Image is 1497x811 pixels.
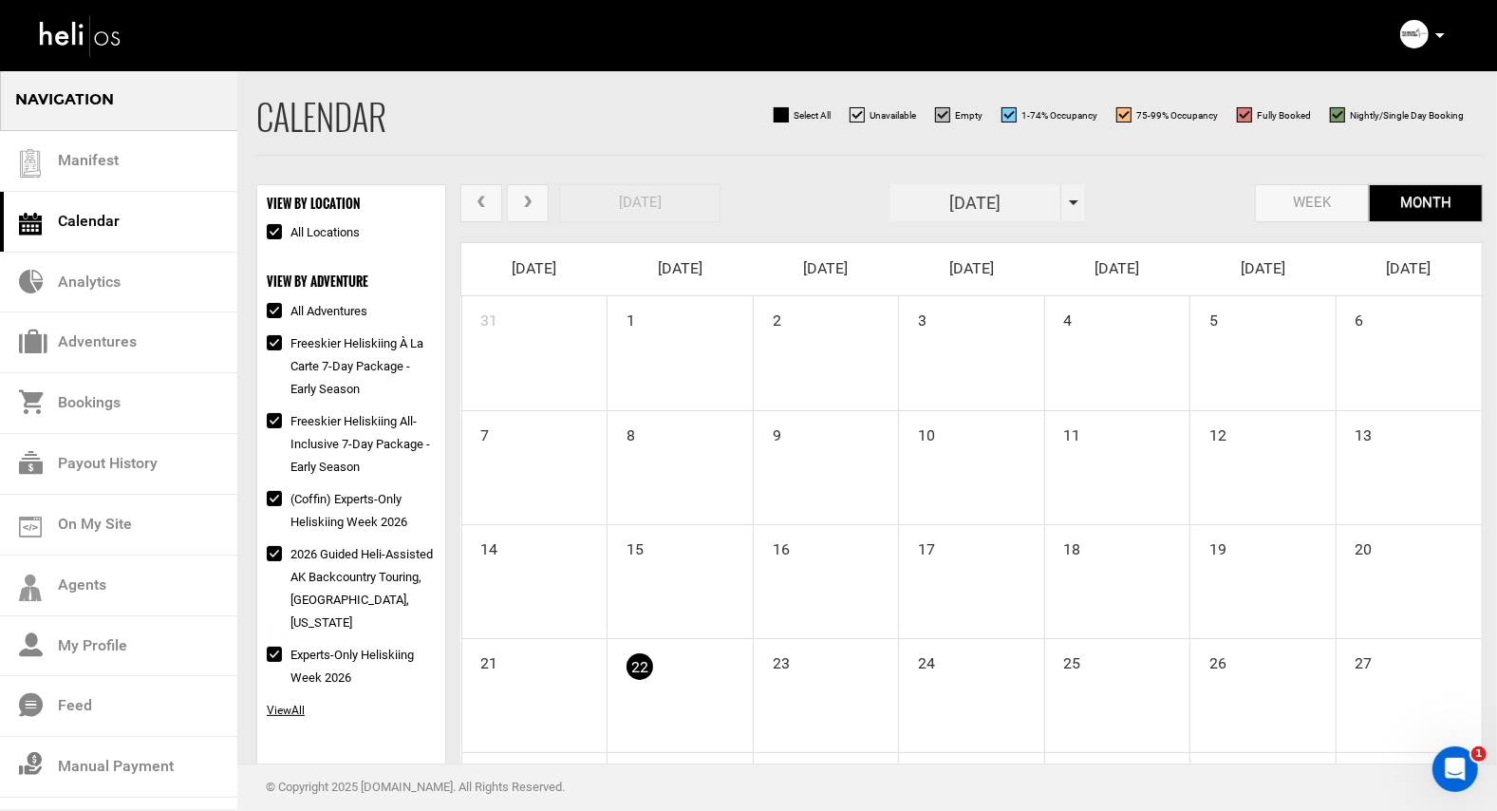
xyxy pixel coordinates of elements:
[1337,525,1375,563] span: 20
[1045,639,1083,677] span: 25
[774,107,831,123] label: Select All
[1190,411,1228,449] span: 12
[1045,753,1075,791] span: 2
[462,411,492,449] span: 7
[608,525,646,563] span: 15
[850,107,916,123] label: Unavailable
[658,259,702,277] span: [DATE]
[1400,20,1429,48] img: 2fc09df56263535bfffc428f72fcd4c8.png
[462,639,500,677] span: 21
[627,653,653,680] span: 22
[1330,107,1464,123] label: Nightly/Single Day Booking
[899,411,937,449] span: 10
[38,10,123,61] img: heli-logo
[267,704,291,717] span: View
[1190,525,1228,563] span: 19
[1045,296,1075,334] span: 4
[949,259,994,277] span: [DATE]
[754,296,783,334] span: 2
[1001,107,1097,123] label: 1-74% Occupancy
[1432,746,1478,792] iframe: Intercom live chat
[267,221,360,244] label: All Locations
[267,410,436,479] label: Freeskier Heliskiing All-Inclusive 7-Day Package - Early Season
[267,300,367,323] label: All Adventures
[754,411,783,449] span: 9
[1337,639,1375,677] span: 27
[267,488,436,534] label: (Coffin) Experts-Only Heliskiing Week 2026
[1045,411,1083,449] span: 11
[608,296,637,334] span: 1
[1095,259,1140,277] span: [DATE]
[462,296,500,334] span: 31
[1241,259,1285,277] span: [DATE]
[267,704,305,717] span: All
[19,517,42,538] img: on_my_site.svg
[1255,184,1369,223] button: week
[803,259,848,277] span: [DATE]
[754,639,792,677] span: 23
[1190,639,1228,677] span: 26
[1337,753,1366,791] span: 4
[1369,184,1483,223] button: month
[19,213,42,236] img: calendar.svg
[19,575,42,602] img: agents-icon.svg
[559,184,720,223] button: [DATE]
[1471,746,1487,762] span: 1
[1190,296,1220,334] span: 5
[1116,107,1218,123] label: 75-99% Occupancy
[899,525,937,563] span: 17
[512,259,556,277] span: [DATE]
[462,525,500,563] span: 14
[899,753,928,791] span: 1
[460,184,502,223] button: prev
[267,273,436,291] div: VIEW BY ADVENTURE
[507,184,549,223] button: next
[754,525,792,563] span: 16
[899,296,928,334] span: 3
[462,753,500,791] span: 28
[267,644,436,689] label: Experts-Only Heliskiing Week 2026
[1237,107,1311,123] label: Fully Booked
[267,332,436,401] label: Freeskier Heliskiing À La Carte 7-Day Package - Early Season
[935,107,982,123] label: Empty
[267,543,436,634] label: 2026 Guided Heli-Assisted AK Backcountry Touring, [GEOGRAPHIC_DATA], [US_STATE]
[1337,296,1366,334] span: 6
[256,98,386,136] h2: Calendar
[1190,753,1220,791] span: 3
[1337,411,1375,449] span: 13
[16,149,45,178] img: guest-list.svg
[754,753,792,791] span: 30
[267,195,436,213] div: VIEW BY LOCATION
[608,411,637,449] span: 8
[899,639,937,677] span: 24
[1387,259,1432,277] span: [DATE]
[1045,525,1083,563] span: 18
[608,753,646,791] span: 29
